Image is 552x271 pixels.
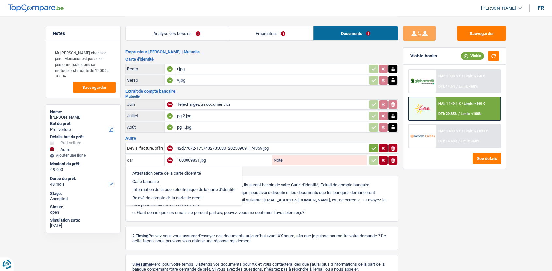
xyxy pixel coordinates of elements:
[456,84,458,88] span: /
[438,129,461,133] span: NAI: 1 400,8 €
[458,112,460,116] span: /
[538,5,544,11] div: fr
[50,153,116,158] div: Ajouter une ligne
[132,198,391,207] p: b. Je vois ici que vous nous aviez communiqué l’adresse mail suivante: [EMAIL_ADDRESS][DOMAIN_NA...
[167,145,173,151] div: NA
[167,102,173,107] div: NA
[167,124,173,130] div: A
[125,95,398,98] h2: Mutuelle
[457,26,506,41] button: Sauvegarder
[177,64,367,74] div: r.jpg
[132,190,391,195] p: a. Je vous envoie dès à présent un e-mail résumant tout ce que nous avons discuté et les doc...
[129,169,239,177] li: Attestation perte de la carte d'identité
[462,129,463,133] span: /
[177,155,271,165] div: 1000009831.jpg
[464,102,485,106] span: Limit: >800 €
[177,122,367,132] div: pg 1.jpg
[462,74,463,78] span: /
[53,31,114,36] h5: Notes
[410,130,434,142] img: Record Credits
[50,121,115,126] label: But du prêt:
[438,102,461,106] span: NAI: 1 149,1 €
[125,57,398,61] h3: Carte d'identité
[129,194,239,202] li: Relevé de compte de la carte de crédit
[127,113,163,118] div: Juillet
[132,183,391,187] p: 1. Avant de soumettre votre dossier aux banques, ils auront besoin de votre Carte d'identité, Ext...
[125,136,398,140] h3: Autre
[167,113,173,119] div: A
[462,102,463,106] span: /
[50,196,116,201] div: Accepted
[461,112,481,116] span: Limit: <100%
[82,85,106,89] span: Sauvegarder
[50,161,115,167] label: Montant du prêt:
[177,75,367,85] div: v.jpg
[438,84,455,88] span: DTI: 14.6%
[459,84,478,88] span: Limit: <60%
[458,139,460,143] span: /
[127,66,163,71] div: Recto
[464,129,488,133] span: Limit: >1.033 €
[73,82,116,93] button: Sauvegarder
[473,153,501,164] button: See details
[132,210,391,215] p: c. Etant donné que ces emails se perdent parfois, pouvez-vous me confirmer l’avoir bien reçu?
[129,177,239,185] li: Carte bancaire
[50,223,116,228] div: [DATE]
[127,125,163,130] div: Août
[167,77,173,83] div: A
[461,52,484,59] div: Viable
[410,103,434,115] img: Cofidis
[410,78,434,85] img: AlphaCredit
[438,139,457,143] span: DTI: 14.48%
[50,210,116,215] div: open
[50,218,116,223] div: Simulation Date:
[50,191,116,196] div: Stage:
[438,112,457,116] span: DTI: 29.85%
[125,49,398,55] h2: Emprunteur [PERSON_NAME] | Mutuelle
[8,4,64,12] img: TopCompare Logo
[476,3,522,14] a: [PERSON_NAME]
[50,167,52,172] span: €
[410,53,437,59] div: Viable banks
[177,111,367,121] div: pg 2.jpg
[132,233,391,243] p: 2. Pouvez-vous vous assurer d'envoyer ces documents aujourd'hui avant XX heure, afin que je puiss...
[50,176,115,181] label: Durée du prêt:
[167,157,173,163] div: NA
[136,233,148,238] span: Timing
[50,204,116,210] div: Status:
[50,109,116,115] div: Name:
[272,158,283,162] label: Note:
[126,26,228,40] a: Analyse des besoins
[50,115,116,120] div: [PERSON_NAME]
[167,66,173,72] div: A
[129,185,239,194] li: Information de la puce électronique de la carte d'identité
[438,74,461,78] span: NAI: 1 398,8 €
[313,26,398,40] a: Documents
[127,78,163,83] div: Verso
[50,135,116,140] div: Détails but du prêt
[461,139,479,143] span: Limit: <60%
[228,26,313,40] a: Emprunteur
[481,6,516,11] span: [PERSON_NAME]
[125,89,398,93] h3: Extrait de compte bancaire
[177,143,367,153] div: 42d77672-1757432735030_20250909_174359.jpg
[136,262,151,267] span: Résumé
[464,74,485,78] span: Limit: >750 €
[127,102,163,107] div: Juin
